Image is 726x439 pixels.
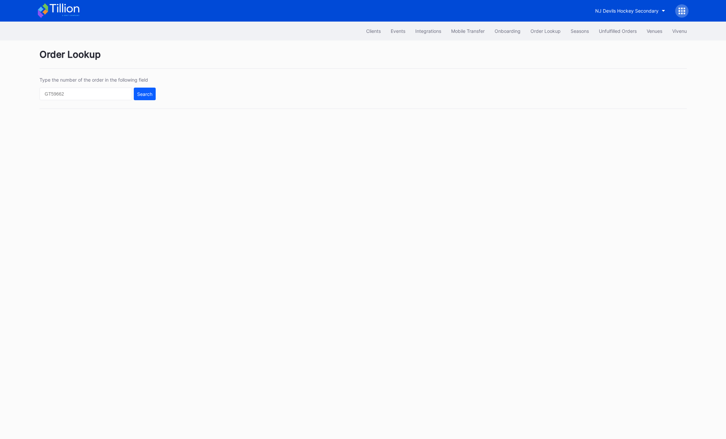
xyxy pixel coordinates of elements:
div: Events [391,28,405,34]
div: Vivenu [672,28,687,34]
div: NJ Devils Hockey Secondary [595,8,659,14]
button: Events [386,25,410,37]
div: Order Lookup [40,49,687,69]
button: Onboarding [490,25,525,37]
div: Integrations [415,28,441,34]
div: Onboarding [495,28,521,34]
div: Clients [366,28,381,34]
button: Seasons [566,25,594,37]
button: Clients [361,25,386,37]
button: Vivenu [667,25,692,37]
button: Search [134,88,156,100]
button: Venues [642,25,667,37]
button: Mobile Transfer [446,25,490,37]
div: Search [137,91,152,97]
div: Unfulfilled Orders [599,28,637,34]
button: Unfulfilled Orders [594,25,642,37]
div: Type the number of the order in the following field [40,77,156,83]
div: Order Lookup [530,28,561,34]
div: Mobile Transfer [451,28,485,34]
button: Integrations [410,25,446,37]
button: Order Lookup [525,25,566,37]
button: NJ Devils Hockey Secondary [590,5,670,17]
input: GT59662 [40,88,132,100]
div: Venues [647,28,662,34]
div: Seasons [571,28,589,34]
